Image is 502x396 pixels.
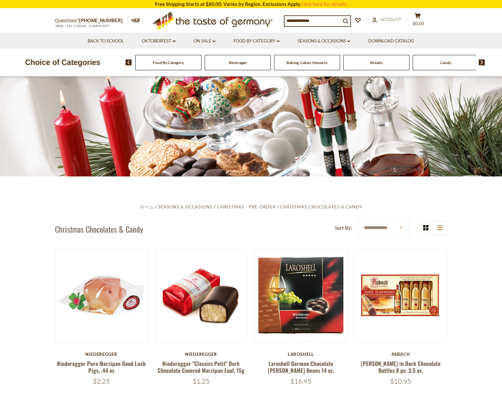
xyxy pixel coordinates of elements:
[158,359,245,374] a: Niederegger "Classics Petit" Dark Chocolate Covered Marzipan Loaf, 15g
[286,60,327,65] a: Baking, Cakes, Desserts
[142,38,176,45] a: Oktoberfest
[372,16,401,23] a: Account
[368,38,414,45] a: Download Catalog
[335,224,352,232] label: Sort By:
[355,249,447,342] img: Asbach Liquor-filled Chocolates in Bottles 8 pc.
[408,13,428,29] button: $0.00
[140,204,154,209] a: ホーム
[229,60,247,65] a: Beverages
[290,377,311,385] span: $16.95
[298,38,350,45] a: Seasons & Occasions
[55,352,148,357] div: Niederegger
[193,377,210,385] span: $1.25
[390,377,411,385] span: $10.95
[380,17,401,22] span: Account
[440,60,451,65] a: Candy
[126,59,132,65] img: previous arrow
[153,60,184,65] a: Food By Category
[413,21,424,26] span: $0.00
[370,60,382,65] a: Breads
[268,359,334,374] a: Laroshell German Chocolate [PERSON_NAME] Beans 14 oz.
[354,352,447,357] div: Asbach
[55,16,128,25] p: Questions?
[155,352,248,357] div: Niederegger
[194,38,216,45] a: On Sale
[234,38,280,45] a: Food By Category
[55,24,111,28] span: MON - FRI, 9:00AM - 5:00PM (EST)
[55,224,143,234] h1: Christmas Chocolates & Candy
[361,359,441,374] a: [PERSON_NAME] in Dark Chocolate Bottles 8 pc. 3.5 oz.
[158,204,213,209] a: Seasons & Occasions
[301,1,347,7] a: Click here for details.
[55,249,148,342] img: Niederegger Pure Marzipan Good Luck Pigs, .44 oz
[280,204,362,209] a: Christmas Chocolates & Candy
[155,261,248,330] img: Niederegger "Classics Petit" Dark Chocolate Covered Marzipan Loaf, 15g
[254,352,348,357] div: Laroshell
[255,249,347,342] img: Laroshell German Chocolate Brandy Beans 14 oz.
[93,377,110,385] span: $2.25
[79,17,123,23] a: [PHONE_NUMBER]
[88,38,124,45] a: Back to School
[57,359,146,374] a: Niederegger Pure Marzipan Good Luck Pigs, .44 oz
[217,204,276,209] a: Christmas - PRE-ORDER
[479,59,485,65] img: next arrow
